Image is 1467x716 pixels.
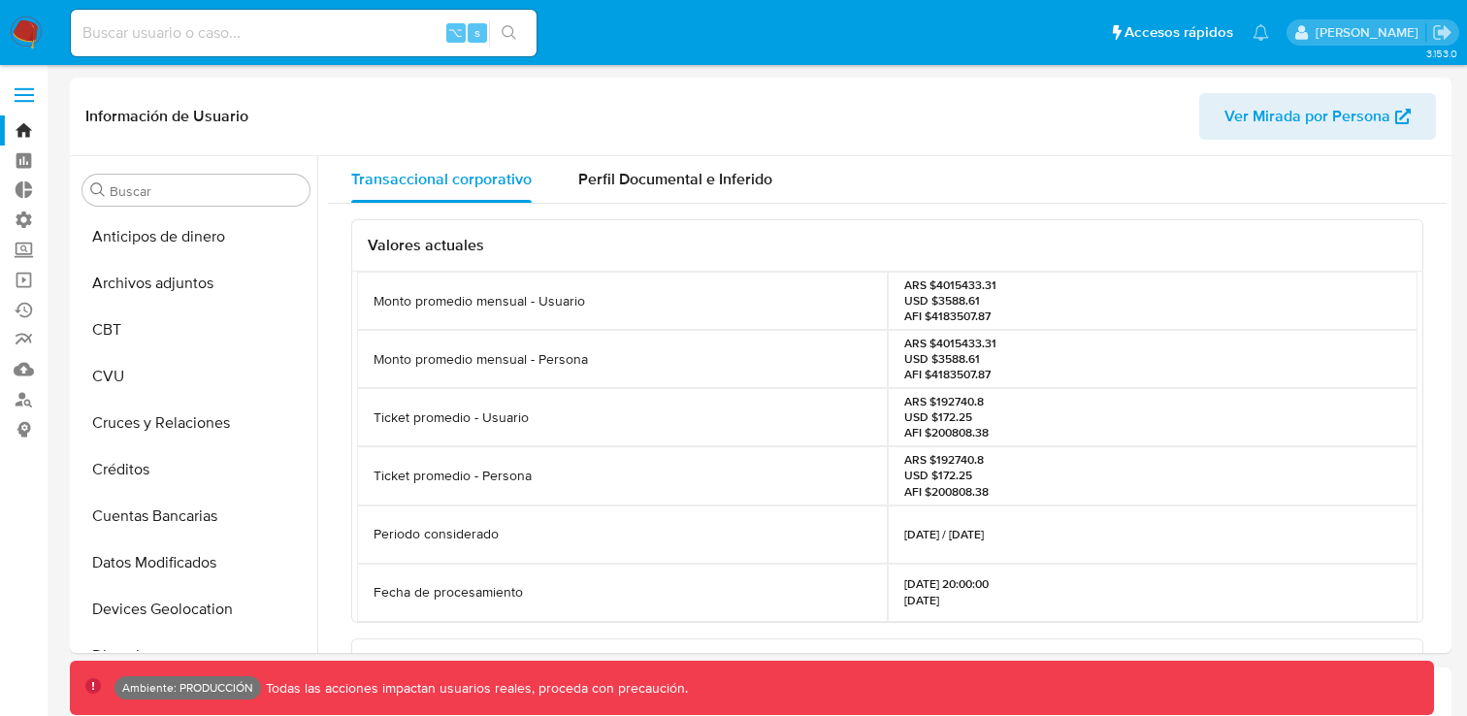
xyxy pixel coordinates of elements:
[1316,23,1425,42] p: fernando.bolognino@mercadolibre.com
[1199,93,1436,140] button: Ver Mirada por Persona
[90,182,106,198] button: Buscar
[75,586,317,633] button: Devices Geolocation
[75,633,317,679] button: Direcciones
[122,684,253,692] p: Ambiente: PRODUCCIÓN
[1432,22,1452,43] a: Salir
[75,446,317,493] button: Créditos
[75,307,317,353] button: CBT
[75,260,317,307] button: Archivos adjuntos
[1125,22,1233,43] span: Accesos rápidos
[1253,24,1269,41] a: Notificaciones
[904,277,996,325] p: ARS $4015433.31 USD $3588.61 AFI $4183507.87
[904,527,984,542] p: [DATE] / [DATE]
[261,679,688,698] p: Todas las acciones impactan usuarios reales, proceda con precaución.
[71,20,537,46] input: Buscar usuario o caso...
[110,182,302,200] input: Buscar
[374,292,585,310] p: Monto promedio mensual - Usuario
[904,576,989,607] p: [DATE] 20:00:00 [DATE]
[351,168,532,190] span: Transaccional corporativo
[368,236,1407,255] h3: Valores actuales
[374,350,588,369] p: Monto promedio mensual - Persona
[904,336,996,383] p: ARS $4015433.31 USD $3588.61 AFI $4183507.87
[374,467,532,485] p: Ticket promedio - Persona
[75,400,317,446] button: Cruces y Relaciones
[75,213,317,260] button: Anticipos de dinero
[75,539,317,586] button: Datos Modificados
[904,394,989,441] p: ARS $192740.8 USD $172.25 AFI $200808.38
[374,583,523,602] p: Fecha de procesamiento
[904,452,989,500] p: ARS $192740.8 USD $172.25 AFI $200808.38
[1224,93,1390,140] span: Ver Mirada por Persona
[374,408,529,427] p: Ticket promedio - Usuario
[75,353,317,400] button: CVU
[85,107,248,126] h1: Información de Usuario
[448,23,463,42] span: ⌥
[578,168,772,190] span: Perfil Documental e Inferido
[474,23,480,42] span: s
[489,19,529,47] button: search-icon
[374,525,499,543] p: Periodo considerado
[75,493,317,539] button: Cuentas Bancarias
